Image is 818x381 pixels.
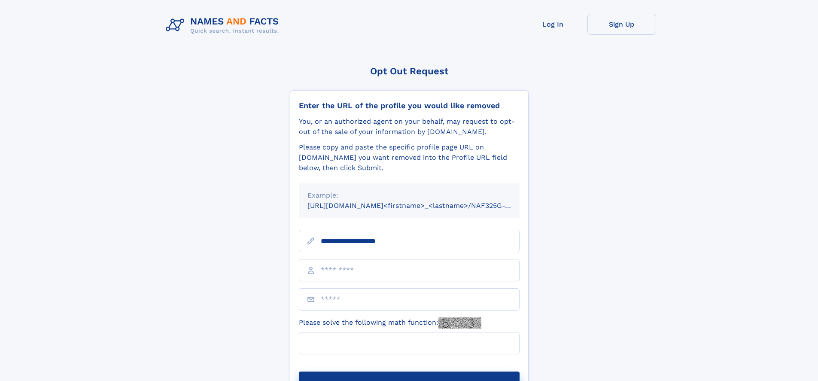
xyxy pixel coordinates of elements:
img: Logo Names and Facts [162,14,286,37]
div: Example: [307,190,511,201]
div: Please copy and paste the specific profile page URL on [DOMAIN_NAME] you want removed into the Pr... [299,142,520,173]
div: Opt Out Request [290,66,529,76]
small: [URL][DOMAIN_NAME]<firstname>_<lastname>/NAF325G-xxxxxxxx [307,201,536,210]
label: Please solve the following math function: [299,317,481,329]
div: You, or an authorized agent on your behalf, may request to opt-out of the sale of your informatio... [299,116,520,137]
div: Enter the URL of the profile you would like removed [299,101,520,110]
a: Log In [519,14,587,35]
a: Sign Up [587,14,656,35]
